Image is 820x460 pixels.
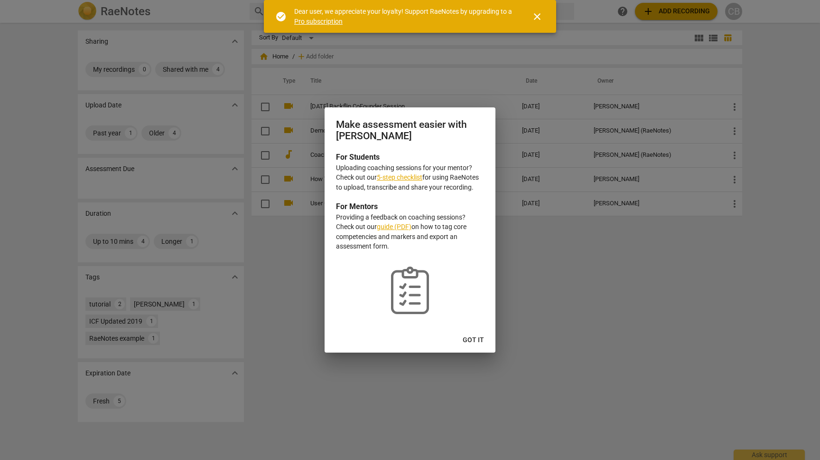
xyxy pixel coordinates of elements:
[336,119,484,142] h2: Make assessment easier with [PERSON_NAME]
[531,11,543,22] span: close
[336,163,484,192] p: Uploading coaching sessions for your mentor? Check out our for using RaeNotes to upload, transcri...
[336,202,378,211] b: For Mentors
[294,7,514,26] div: Dear user, we appreciate your loyalty! Support RaeNotes by upgrading to a
[526,5,549,28] button: Close
[336,153,380,162] b: For Students
[463,335,484,345] span: Got it
[377,223,411,230] a: guide (PDF)
[455,332,492,349] button: Got it
[294,18,343,25] a: Pro subscription
[377,173,422,181] a: 5-step checklist
[336,212,484,251] p: Providing a feedback on coaching sessions? Check out our on how to tag core competencies and mark...
[275,11,287,22] span: check_circle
